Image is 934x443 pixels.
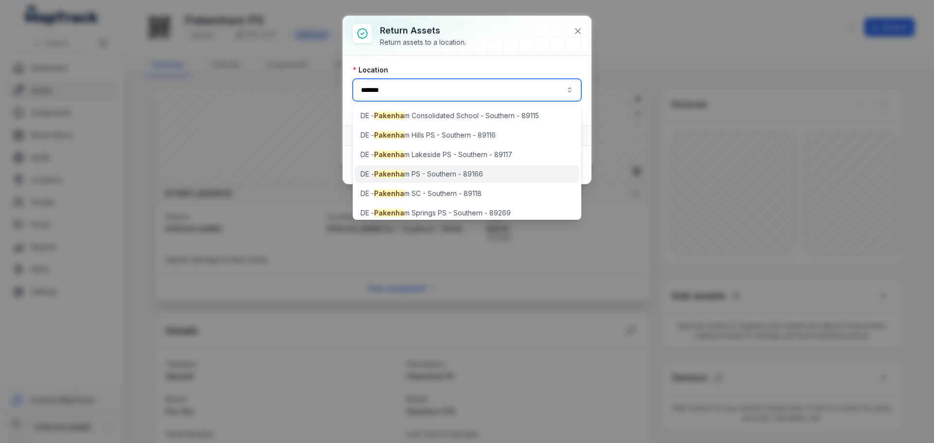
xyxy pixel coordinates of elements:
span: DE - m PS - Southern - 89166 [360,169,483,179]
span: DE - m Consolidated School - Southern - 89115 [360,111,539,121]
span: DE - m SC - Southern - 89118 [360,189,482,198]
span: DE - m Springs PS - Southern - 89269 [360,208,511,218]
div: Return assets to a location. [380,37,466,47]
span: DE - m Hills PS - Southern - 89116 [360,130,496,140]
span: DE - m Lakeside PS - Southern - 89117 [360,150,512,159]
span: Pakenha [374,189,404,197]
h3: Return assets [380,24,466,37]
span: Pakenha [374,111,404,120]
span: Pakenha [374,150,404,159]
button: Assets1 [343,126,591,145]
span: Pakenha [374,131,404,139]
span: Pakenha [374,209,404,217]
span: Pakenha [374,170,404,178]
label: Location [353,65,388,75]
